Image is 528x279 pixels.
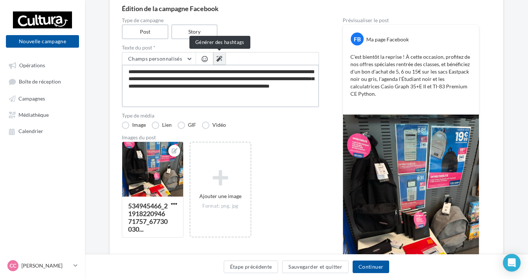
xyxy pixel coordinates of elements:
[122,113,319,118] label: Type de média
[18,95,45,102] span: Campagnes
[350,53,472,105] p: C'est bientôt la reprise ! À cette occasion, profitez de nos offres spéciales rentrée des classes...
[4,108,80,121] a: Médiathèque
[178,122,196,129] label: GIF
[353,261,389,273] button: Continuer
[503,254,521,272] div: Open Intercom Messenger
[122,135,319,140] div: Images du post
[224,261,278,273] button: Étape précédente
[122,45,319,50] label: Texte du post *
[202,122,226,129] label: Vidéo
[122,52,196,65] button: Champs personnalisés
[122,122,146,129] label: Image
[128,55,182,62] span: Champs personnalisés
[6,259,79,273] a: CC [PERSON_NAME]
[366,36,409,43] div: Ma page Facebook
[4,75,80,88] a: Boîte de réception
[351,33,364,45] div: FB
[343,18,479,23] div: Prévisualiser le post
[128,202,168,233] div: 534945466_2191822094671757_67730030...
[189,36,250,49] div: Générer des hashtags
[122,24,168,39] label: Post
[122,18,319,23] label: Type de campagne
[122,5,491,12] div: Édition de la campagne Facebook
[19,79,61,85] span: Boîte de réception
[19,62,45,68] span: Opérations
[4,92,80,105] a: Campagnes
[152,122,172,129] label: Lien
[18,112,49,118] span: Médiathèque
[4,58,80,72] a: Opérations
[4,124,80,137] a: Calendrier
[10,262,16,269] span: CC
[18,128,43,135] span: Calendrier
[282,261,349,273] button: Sauvegarder et quitter
[21,262,71,269] p: [PERSON_NAME]
[6,35,79,48] button: Nouvelle campagne
[171,24,218,39] label: Story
